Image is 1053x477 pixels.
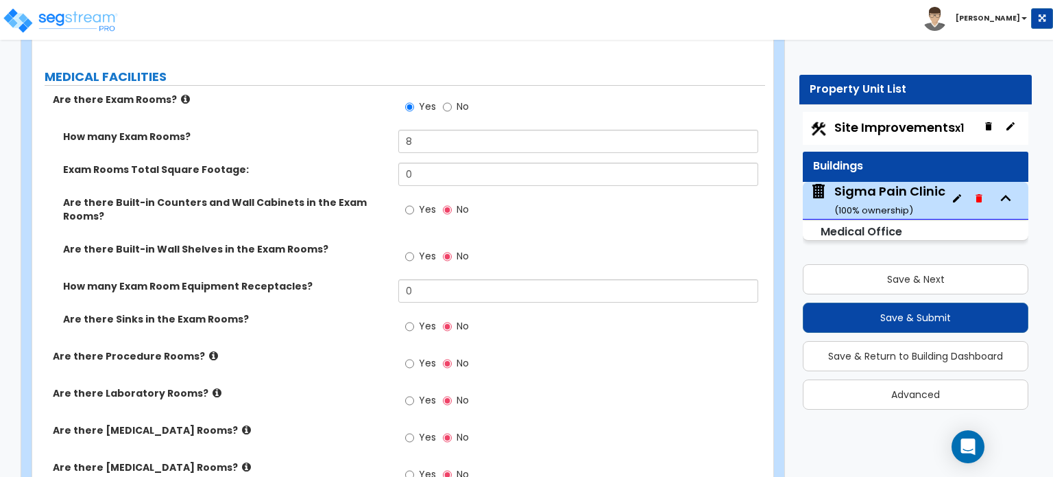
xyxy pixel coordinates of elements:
[457,393,469,407] span: No
[213,388,221,398] i: click for more info!
[405,202,414,218] input: Yes
[443,356,452,371] input: No
[2,7,119,34] img: logo_pro_r.png
[63,279,388,293] label: How many Exam Room Equipment Receptacles?
[53,461,388,474] label: Are there [MEDICAL_DATA] Rooms?
[419,100,436,113] span: Yes
[242,425,251,435] i: click for more info!
[53,386,388,400] label: Are there Laboratory Rooms?
[810,120,827,138] img: Construction.png
[53,423,388,437] label: Are there [MEDICAL_DATA] Rooms?
[457,100,469,113] span: No
[63,196,388,223] label: Are there Built-in Counters and Wall Cabinets in the Exam Rooms?
[834,119,964,136] span: Site Improvements
[923,7,947,31] img: avatar.png
[803,341,1028,371] button: Save & Return to Building Dashboard
[457,430,469,444] span: No
[803,380,1028,410] button: Advanced
[457,319,469,333] span: No
[821,224,902,240] small: Medical Office
[405,430,414,445] input: Yes
[63,312,388,326] label: Are there Sinks in the Exam Rooms?
[457,202,469,216] span: No
[181,94,190,104] i: click for more info!
[419,356,436,370] span: Yes
[45,68,765,86] label: MEDICAL FACILITIES
[813,159,1018,174] div: Buildings
[242,462,251,472] i: click for more info!
[419,319,436,333] span: Yes
[405,393,414,408] input: Yes
[952,430,984,463] div: Open Intercom Messenger
[63,130,388,143] label: How many Exam Rooms?
[419,393,436,407] span: Yes
[810,183,827,200] img: building.svg
[443,319,452,334] input: No
[405,319,414,334] input: Yes
[443,100,452,115] input: No
[803,264,1028,294] button: Save & Next
[803,303,1028,333] button: Save & Submit
[955,121,964,135] small: x1
[834,204,913,217] small: ( 100 % ownership)
[53,93,388,106] label: Are there Exam Rooms?
[53,349,388,363] label: Are there Procedure Rooms?
[63,163,388,176] label: Exam Rooms Total Square Footage:
[405,249,414,264] input: Yes
[443,202,452,218] input: No
[419,202,436,216] span: Yes
[457,249,469,263] span: No
[419,249,436,263] span: Yes
[209,351,218,361] i: click for more info!
[956,13,1020,23] b: [PERSON_NAME]
[810,82,1021,97] div: Property Unit List
[810,183,946,218] span: Sigma Pain Clinic San Antonio
[419,430,436,444] span: Yes
[405,100,414,115] input: Yes
[457,356,469,370] span: No
[443,430,452,445] input: No
[443,249,452,264] input: No
[443,393,452,408] input: No
[405,356,414,371] input: Yes
[63,242,388,256] label: Are there Built-in Wall Shelves in the Exam Rooms?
